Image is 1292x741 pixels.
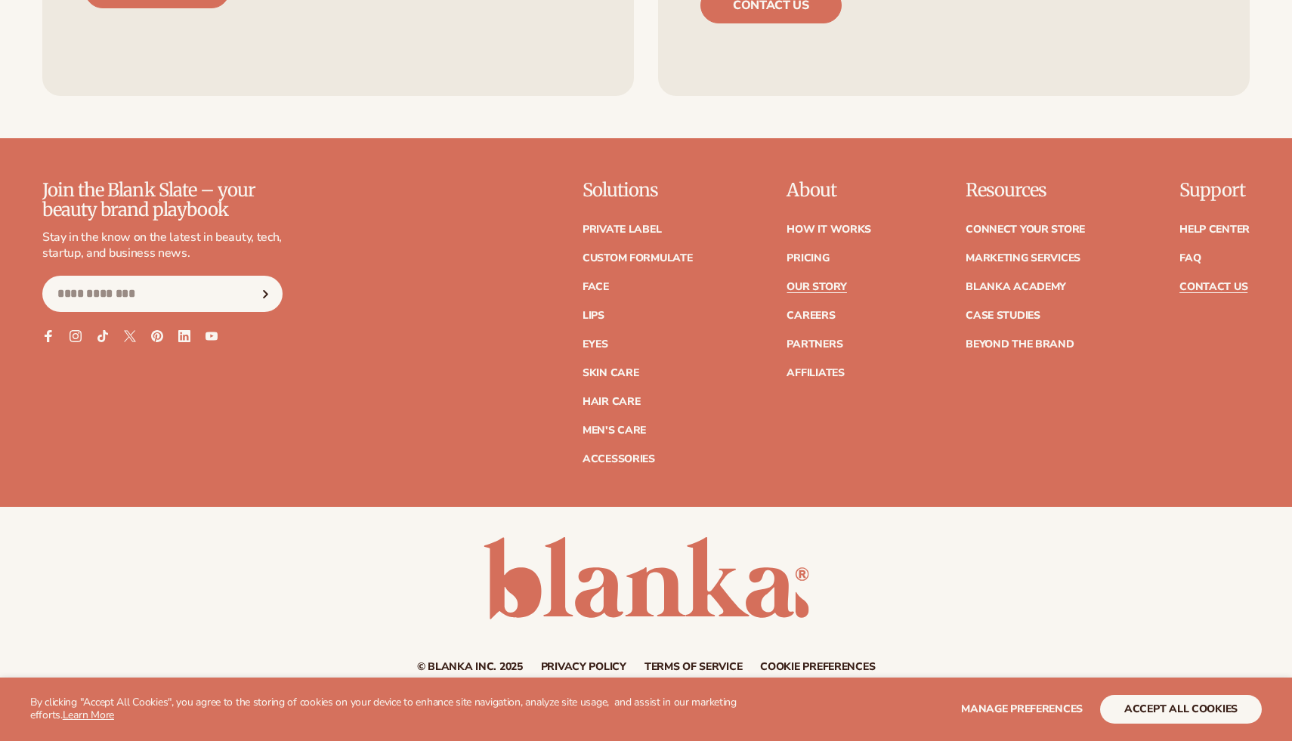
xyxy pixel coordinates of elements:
a: Men's Care [583,425,646,436]
a: Help Center [1179,224,1250,235]
p: About [787,181,871,200]
a: Terms of service [644,662,743,672]
a: Custom formulate [583,253,693,264]
button: Manage preferences [961,695,1083,724]
a: Learn More [63,708,114,722]
a: Case Studies [966,310,1040,321]
a: Cookie preferences [760,662,875,672]
a: Lips [583,310,604,321]
a: Contact Us [1179,282,1247,292]
p: Resources [966,181,1085,200]
p: Join the Blank Slate – your beauty brand playbook [42,181,283,221]
small: © Blanka Inc. 2025 [417,659,523,674]
a: FAQ [1179,253,1201,264]
a: Our Story [787,282,846,292]
a: Connect your store [966,224,1085,235]
p: Stay in the know on the latest in beauty, tech, startup, and business news. [42,230,283,261]
p: Solutions [583,181,693,200]
span: Manage preferences [961,702,1083,716]
a: Affiliates [787,368,844,378]
a: Private label [583,224,661,235]
a: Eyes [583,339,608,350]
a: Pricing [787,253,829,264]
button: accept all cookies [1100,695,1262,724]
a: Partners [787,339,842,350]
a: Beyond the brand [966,339,1074,350]
a: Blanka Academy [966,282,1066,292]
a: Face [583,282,609,292]
a: Hair Care [583,397,640,407]
a: Marketing services [966,253,1080,264]
p: Support [1179,181,1250,200]
p: By clicking "Accept All Cookies", you agree to the storing of cookies on your device to enhance s... [30,696,762,722]
a: Careers [787,310,835,321]
a: Skin Care [583,368,638,378]
button: Subscribe [249,276,282,312]
a: Privacy policy [541,662,626,672]
a: Accessories [583,454,655,465]
a: How It Works [787,224,871,235]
